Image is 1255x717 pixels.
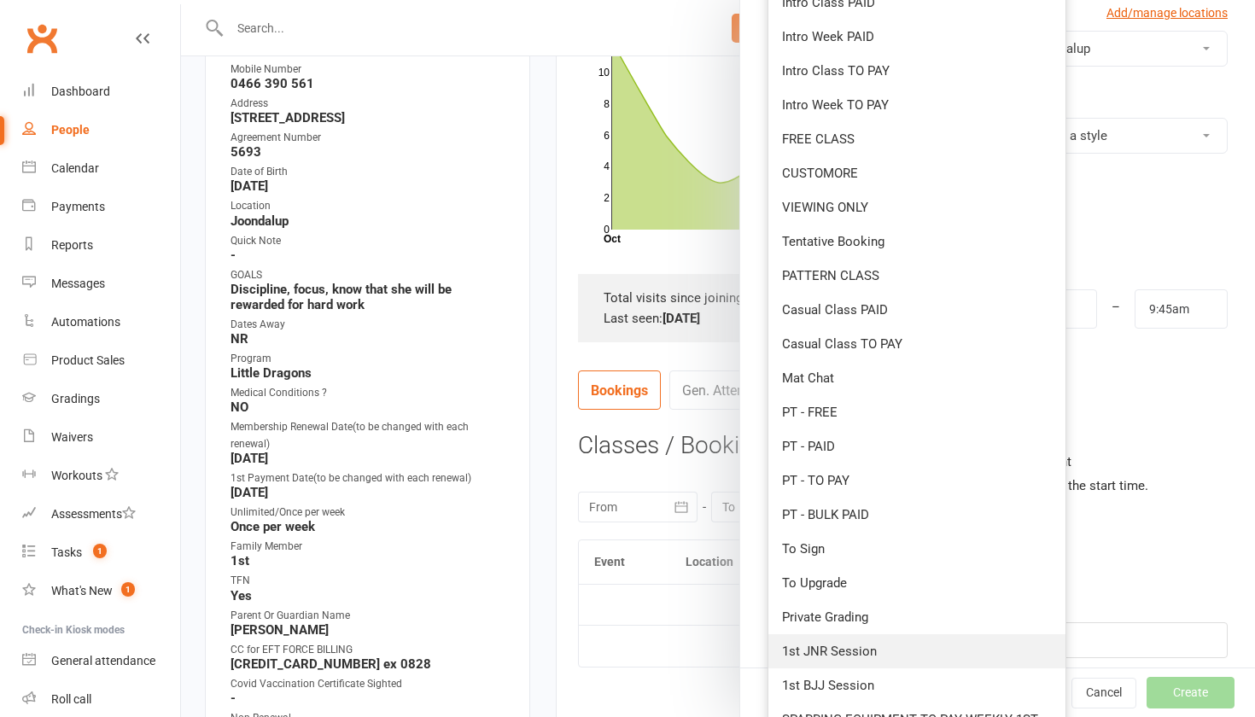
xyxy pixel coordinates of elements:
[51,353,125,367] div: Product Sales
[768,259,1065,293] a: PATTERN CLASS
[22,188,180,226] a: Payments
[782,131,855,147] span: FREE CLASS
[768,224,1065,259] a: Tentative Booking
[782,336,902,352] span: Casual Class TO PAY
[93,544,107,558] span: 1
[768,498,1065,532] a: PT - BULK PAID
[782,200,868,215] span: VIEWING ONLY
[768,156,1065,190] a: CUSTOMORE
[22,572,180,610] a: What's New1
[782,507,869,522] span: PT - BULK PAID
[22,418,180,457] a: Waivers
[782,234,884,249] span: Tentative Booking
[768,361,1065,395] a: Mat Chat
[22,226,180,265] a: Reports
[782,678,874,693] span: 1st BJJ Session
[768,532,1065,566] a: To Sign
[1011,31,1228,67] button: Joondalup
[1071,678,1136,708] button: Cancel
[782,29,874,44] span: Intro Week PAID
[782,268,879,283] span: PATTERN CLASS
[768,600,1065,634] a: Private Grading
[51,584,113,597] div: What's New
[782,473,849,488] span: PT - TO PAY
[782,166,858,181] span: CUSTOMORE
[768,463,1065,498] a: PT - TO PAY
[782,575,847,591] span: To Upgrade
[51,277,105,290] div: Messages
[782,609,868,625] span: Private Grading
[51,507,136,521] div: Assessments
[1030,128,1107,143] span: Select a style
[51,469,102,482] div: Workouts
[51,545,82,559] div: Tasks
[51,315,120,329] div: Automations
[51,430,93,444] div: Waivers
[768,395,1065,429] a: PT - FREE
[121,582,135,597] span: 1
[22,457,180,495] a: Workouts
[768,668,1065,702] a: 1st BJJ Session
[782,370,834,386] span: Mat Chat
[768,20,1065,54] a: Intro Week PAID
[768,293,1065,327] a: Casual Class PAID
[51,392,100,405] div: Gradings
[782,97,889,113] span: Intro Week TO PAY
[768,566,1065,600] a: To Upgrade
[768,88,1065,122] a: Intro Week TO PAY
[51,123,90,137] div: People
[22,73,180,111] a: Dashboard
[768,190,1065,224] a: VIEWING ONLY
[51,654,155,667] div: General attendance
[1011,118,1228,154] button: Select a style
[22,111,180,149] a: People
[768,634,1065,668] a: 1st JNR Session
[782,405,838,420] span: PT - FREE
[51,85,110,98] div: Dashboard
[782,439,835,454] span: PT - PAID
[22,149,180,188] a: Calendar
[22,341,180,380] a: Product Sales
[1096,289,1135,329] div: –
[51,692,91,706] div: Roll call
[51,161,99,175] div: Calendar
[22,303,180,341] a: Automations
[22,533,180,572] a: Tasks 1
[782,63,890,79] span: Intro Class TO PAY
[22,495,180,533] a: Assessments
[20,17,63,60] a: Clubworx
[22,380,180,418] a: Gradings
[782,541,825,557] span: To Sign
[51,200,105,213] div: Payments
[782,644,877,659] span: 1st JNR Session
[1023,478,1148,493] span: prior to the start time.
[782,302,888,318] span: Casual Class PAID
[22,642,180,680] a: General attendance kiosk mode
[768,327,1065,361] a: Casual Class TO PAY
[768,54,1065,88] a: Intro Class TO PAY
[768,429,1065,463] a: PT - PAID
[1106,3,1228,22] a: Add/manage locations
[22,265,180,303] a: Messages
[768,122,1065,156] a: FREE CLASS
[51,238,93,252] div: Reports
